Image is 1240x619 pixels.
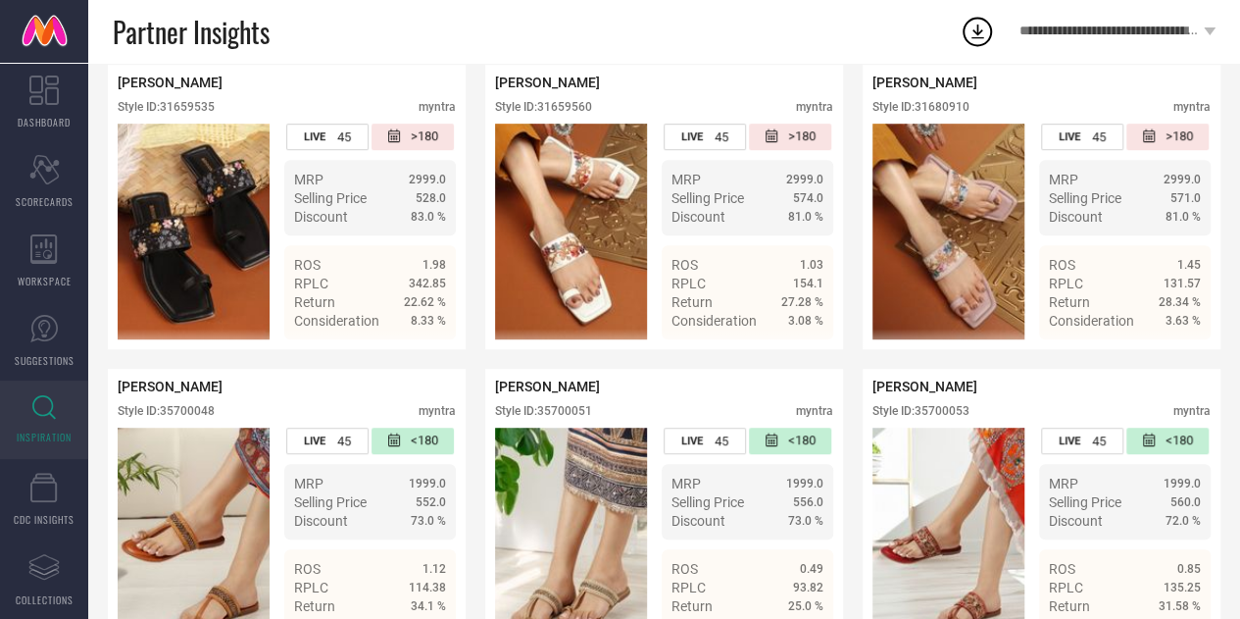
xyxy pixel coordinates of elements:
span: 28.34 % [1159,295,1201,309]
span: [PERSON_NAME] [118,75,223,90]
span: 528.0 [416,191,446,205]
div: Style ID: 35700053 [872,404,969,418]
span: 25.0 % [788,599,823,613]
span: Selling Price [1049,494,1121,510]
span: [PERSON_NAME] [872,379,977,394]
span: RPLC [1049,276,1083,291]
span: MRP [671,172,701,187]
span: Selling Price [671,190,744,206]
span: Consideration [671,313,757,329]
div: myntra [1173,100,1211,114]
span: ROS [294,561,321,577]
span: [PERSON_NAME] [495,379,600,394]
span: 1.45 [1177,258,1201,272]
span: <180 [1166,433,1193,449]
span: Details [779,348,823,364]
span: <180 [411,433,438,449]
div: Click to view image [495,124,647,339]
span: 45 [715,434,728,448]
span: 81.0 % [788,210,823,224]
span: 45 [1092,434,1106,448]
span: 114.38 [409,581,446,594]
span: 2999.0 [409,173,446,186]
div: myntra [419,100,456,114]
span: LIVE [304,130,325,143]
span: <180 [788,433,816,449]
span: 45 [1092,129,1106,144]
span: CDC INSIGHTS [14,512,74,527]
span: 556.0 [793,495,823,509]
span: 93.82 [793,581,823,594]
span: RPLC [294,580,328,595]
span: LIVE [681,130,703,143]
span: Consideration [294,313,379,329]
div: Number of days since the style was first listed on the platform [749,428,831,454]
div: Number of days since the style was first listed on the platform [1126,124,1209,150]
span: 45 [715,129,728,144]
span: Return [1049,598,1090,614]
span: 1.12 [422,562,446,576]
span: MRP [1049,476,1078,491]
span: MRP [294,476,323,491]
span: SCORECARDS [16,194,74,209]
span: [PERSON_NAME] [872,75,977,90]
span: ROS [671,257,698,273]
span: Partner Insights [113,12,270,52]
span: LIVE [1059,130,1080,143]
div: myntra [419,404,456,418]
span: ROS [294,257,321,273]
span: 1999.0 [1164,477,1201,490]
span: RPLC [294,276,328,291]
div: Number of days the style has been live on the platform [1041,428,1123,454]
div: Style ID: 31659560 [495,100,592,114]
span: 27.28 % [781,295,823,309]
span: 45 [337,434,351,448]
span: LIVE [1059,435,1080,447]
img: Style preview image [495,124,647,339]
div: Number of days the style has been live on the platform [286,428,369,454]
span: ROS [1049,257,1075,273]
span: Return [1049,294,1090,310]
a: Details [760,348,823,364]
div: Number of days the style has been live on the platform [664,124,746,150]
span: MRP [294,172,323,187]
span: RPLC [671,580,706,595]
div: Number of days since the style was first listed on the platform [372,124,454,150]
div: myntra [796,100,833,114]
span: 135.25 [1164,581,1201,594]
span: RPLC [1049,580,1083,595]
span: 8.33 % [411,314,446,328]
span: Details [1157,348,1201,364]
span: 1999.0 [786,477,823,490]
span: Discount [294,209,348,225]
span: >180 [788,129,816,145]
span: 0.85 [1177,562,1201,576]
div: Number of days the style has been live on the platform [1041,124,1123,150]
div: Number of days since the style was first listed on the platform [1126,428,1209,454]
span: Return [671,294,713,310]
span: 45 [337,129,351,144]
span: 34.1 % [411,599,446,613]
div: Style ID: 35700048 [118,404,215,418]
div: myntra [1173,404,1211,418]
span: Details [402,348,446,364]
span: LIVE [304,435,325,447]
span: MRP [671,476,701,491]
a: Details [1137,348,1201,364]
span: [PERSON_NAME] [495,75,600,90]
span: ROS [1049,561,1075,577]
span: 2999.0 [1164,173,1201,186]
span: 22.62 % [404,295,446,309]
span: 72.0 % [1166,514,1201,528]
span: >180 [411,129,438,145]
span: 83.0 % [411,210,446,224]
div: Number of days the style has been live on the platform [664,428,746,454]
div: Style ID: 35700051 [495,404,592,418]
span: 154.1 [793,277,823,290]
span: Consideration [1049,313,1134,329]
span: [PERSON_NAME] [118,379,223,394]
span: 73.0 % [788,514,823,528]
span: 131.57 [1164,277,1201,290]
span: WORKSPACE [18,274,72,288]
span: RPLC [671,276,706,291]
